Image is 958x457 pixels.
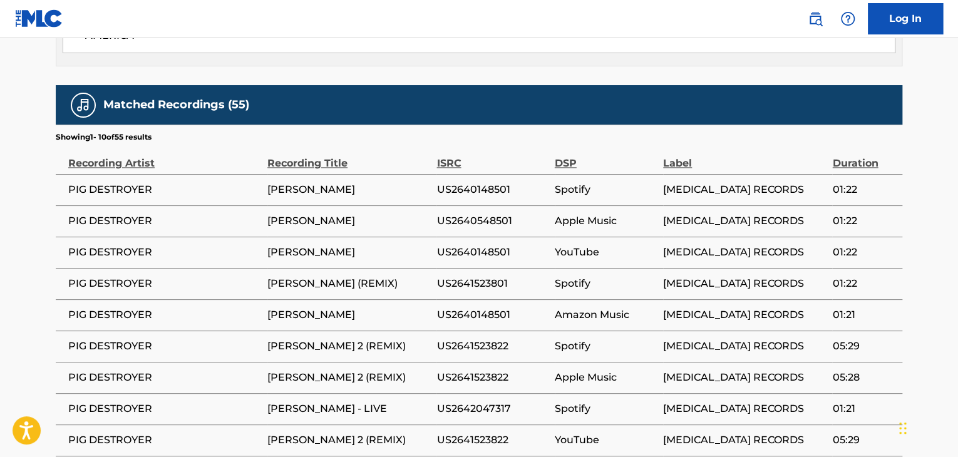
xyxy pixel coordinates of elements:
span: PIG DESTROYER [68,433,261,448]
span: [PERSON_NAME] [267,213,430,228]
div: ISRC [436,143,548,171]
span: PIG DESTROYER [68,245,261,260]
span: US2640148501 [436,307,548,322]
span: [MEDICAL_DATA] RECORDS [663,245,826,260]
span: [MEDICAL_DATA] RECORDS [663,182,826,197]
span: 05:29 [832,433,896,448]
span: YouTube [555,433,657,448]
span: [PERSON_NAME] 2 (REMIX) [267,370,430,385]
div: Recording Title [267,143,430,171]
span: 01:22 [832,213,896,228]
div: DSP [555,143,657,171]
div: Drag [899,409,907,447]
span: Apple Music [555,370,657,385]
span: US2641523822 [436,433,548,448]
span: Spotify [555,182,657,197]
span: PIG DESTROYER [68,307,261,322]
img: MLC Logo [15,9,63,28]
div: Duration [832,143,896,171]
div: Label [663,143,826,171]
span: PIG DESTROYER [68,339,261,354]
span: 05:28 [832,370,896,385]
span: 01:22 [832,182,896,197]
span: [PERSON_NAME] [267,307,430,322]
span: 01:21 [832,307,896,322]
span: [PERSON_NAME] [267,182,430,197]
span: 01:22 [832,276,896,291]
span: Spotify [555,401,657,416]
span: [MEDICAL_DATA] RECORDS [663,339,826,354]
span: Apple Music [555,213,657,228]
span: PIG DESTROYER [68,401,261,416]
span: Spotify [555,339,657,354]
span: US2641523801 [436,276,548,291]
span: [PERSON_NAME] - LIVE [267,401,430,416]
h5: Matched Recordings (55) [103,98,249,112]
span: US2641523822 [436,339,548,354]
span: US2642047317 [436,401,548,416]
a: Log In [868,3,943,34]
span: US2640148501 [436,182,548,197]
img: search [808,11,823,26]
span: Amazon Music [555,307,657,322]
span: US2640548501 [436,213,548,228]
span: 05:29 [832,339,896,354]
span: PIG DESTROYER [68,213,261,228]
div: Recording Artist [68,143,261,171]
span: PIG DESTROYER [68,370,261,385]
span: [PERSON_NAME] [267,245,430,260]
span: [PERSON_NAME] 2 (REMIX) [267,339,430,354]
span: [MEDICAL_DATA] RECORDS [663,213,826,228]
span: [PERSON_NAME] (REMIX) [267,276,430,291]
iframe: Chat Widget [895,397,958,457]
span: US2640148501 [436,245,548,260]
p: Showing 1 - 10 of 55 results [56,131,152,143]
span: [MEDICAL_DATA] RECORDS [663,401,826,416]
span: [MEDICAL_DATA] RECORDS [663,307,826,322]
img: help [840,11,855,26]
a: Public Search [803,6,828,31]
span: [MEDICAL_DATA] RECORDS [663,370,826,385]
span: 01:22 [832,245,896,260]
span: [MEDICAL_DATA] RECORDS [663,276,826,291]
div: Help [835,6,860,31]
span: US2641523822 [436,370,548,385]
span: [MEDICAL_DATA] RECORDS [663,433,826,448]
img: Matched Recordings [76,98,91,113]
span: [PERSON_NAME] 2 (REMIX) [267,433,430,448]
span: 01:21 [832,401,896,416]
span: YouTube [555,245,657,260]
span: PIG DESTROYER [68,276,261,291]
span: PIG DESTROYER [68,182,261,197]
span: Spotify [555,276,657,291]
